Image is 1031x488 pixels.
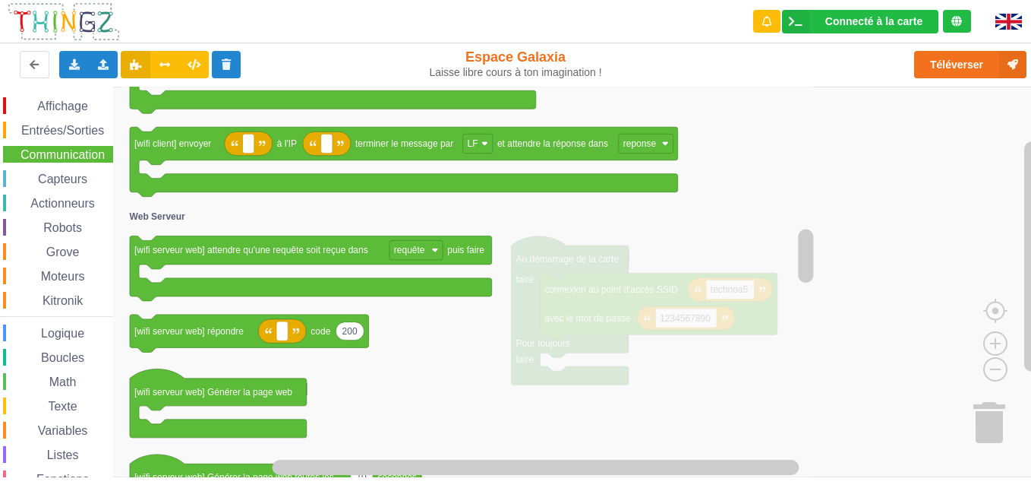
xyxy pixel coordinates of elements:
span: Actionneurs [28,197,97,210]
text: [wifi serveur web] attendre qu'une requête soit reçue dans [134,245,368,255]
div: Ta base fonctionne bien ! [782,10,938,33]
span: Capteurs [36,173,90,185]
img: thingz_logo.png [7,2,121,42]
span: Boucles [39,351,87,364]
div: Espace Galaxia [428,49,603,79]
div: Laisse libre cours à ton imagination ! [428,66,603,79]
span: Logique [39,327,87,340]
text: [wifi client] envoyer [134,138,211,149]
span: Grove [44,246,82,258]
span: Robots [41,221,84,234]
span: Kitronik [40,294,85,307]
button: Téléverser [914,51,1026,78]
text: à l'IP [277,138,297,149]
span: Texte [46,400,79,413]
span: Variables [36,424,90,437]
text: puis faire [447,245,484,255]
text: LF [468,138,478,149]
text: reponse [623,138,657,149]
div: Connecté à la carte [825,16,922,27]
text: et attendre la réponse dans [497,138,608,149]
span: Entrées/Sorties [19,124,106,137]
span: Math [47,376,79,388]
text: [wifi serveur web] répondre [134,326,244,337]
text: code [311,326,330,337]
span: Moteurs [39,270,87,283]
span: Fonctions [34,473,91,486]
text: [wifi serveur web] Générer la page web [134,387,292,398]
span: Affichage [35,100,90,112]
img: gb.png [995,14,1022,30]
span: Communication [18,148,107,161]
text: requête [394,245,425,255]
text: terminer le message par [355,138,453,149]
text: 200 [342,326,358,337]
text: Web Serveur [130,211,185,222]
div: Tu es connecté au serveur de création de Thingz [943,10,971,33]
span: Listes [45,448,81,461]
